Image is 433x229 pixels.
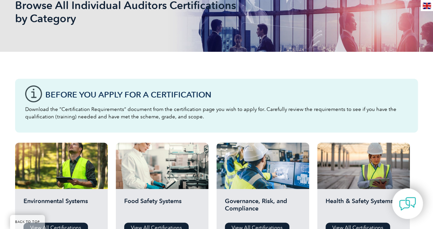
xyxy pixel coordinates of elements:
[225,197,301,218] h2: Governance, Risk, and Compliance
[45,90,408,99] h3: Before You Apply For a Certification
[326,197,401,218] h2: Health & Safety Systems
[10,215,45,229] a: BACK TO TOP
[124,197,200,218] h2: Food Safety Systems
[23,197,99,218] h2: Environmental Systems
[423,3,431,9] img: en
[399,195,416,212] img: contact-chat.png
[25,106,408,120] p: Download the “Certification Requirements” document from the certification page you wish to apply ...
